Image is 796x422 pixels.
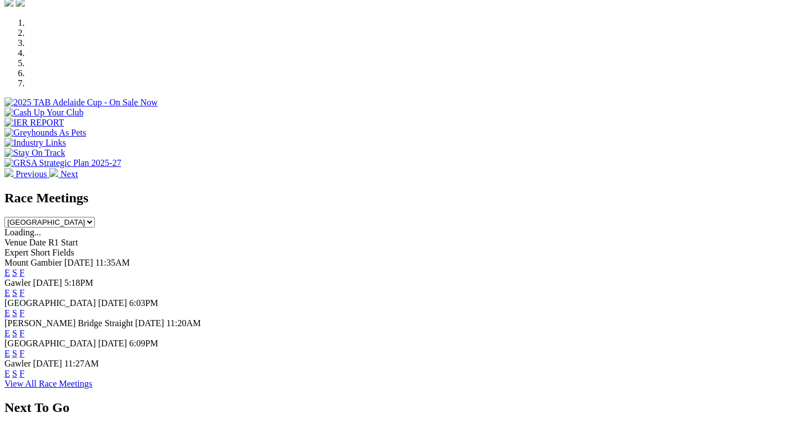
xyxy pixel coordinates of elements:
a: E [4,288,10,298]
span: Next [60,169,78,179]
img: Greyhounds As Pets [4,128,86,138]
a: Next [49,169,78,179]
a: E [4,328,10,338]
span: Loading... [4,228,41,237]
img: Industry Links [4,138,66,148]
span: 11:20AM [166,318,201,328]
img: IER REPORT [4,118,64,128]
span: [GEOGRAPHIC_DATA] [4,338,96,348]
h2: Race Meetings [4,191,792,206]
span: [DATE] [33,278,62,287]
a: F [20,288,25,298]
span: Short [31,248,50,257]
img: Stay On Track [4,148,65,158]
img: chevron-left-pager-white.svg [4,168,13,177]
span: 6:09PM [129,338,159,348]
img: GRSA Strategic Plan 2025-27 [4,158,121,168]
span: Gawler [4,359,31,368]
a: S [12,268,17,277]
a: E [4,349,10,358]
span: 11:35AM [95,258,130,267]
span: Previous [16,169,47,179]
span: [DATE] [98,338,127,348]
a: S [12,308,17,318]
span: Expert [4,248,29,257]
a: F [20,349,25,358]
img: 2025 TAB Adelaide Cup - On Sale Now [4,98,158,108]
a: S [12,288,17,298]
h2: Next To Go [4,400,792,415]
span: Date [29,238,46,247]
a: F [20,268,25,277]
span: [DATE] [98,298,127,308]
span: 6:03PM [129,298,159,308]
span: Mount Gambier [4,258,62,267]
a: F [20,328,25,338]
a: S [12,328,17,338]
a: S [12,369,17,378]
a: F [20,308,25,318]
span: [DATE] [33,359,62,368]
span: 11:27AM [64,359,99,368]
img: Cash Up Your Club [4,108,83,118]
a: E [4,308,10,318]
span: [DATE] [64,258,94,267]
a: S [12,349,17,358]
a: View All Race Meetings [4,379,92,388]
span: Venue [4,238,27,247]
a: Previous [4,169,49,179]
a: F [20,369,25,378]
span: [GEOGRAPHIC_DATA] [4,298,96,308]
span: [DATE] [135,318,164,328]
span: R1 Start [48,238,78,247]
img: chevron-right-pager-white.svg [49,168,58,177]
span: Gawler [4,278,31,287]
span: Fields [52,248,74,257]
span: [PERSON_NAME] Bridge Straight [4,318,133,328]
a: E [4,268,10,277]
span: 5:18PM [64,278,94,287]
a: E [4,369,10,378]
